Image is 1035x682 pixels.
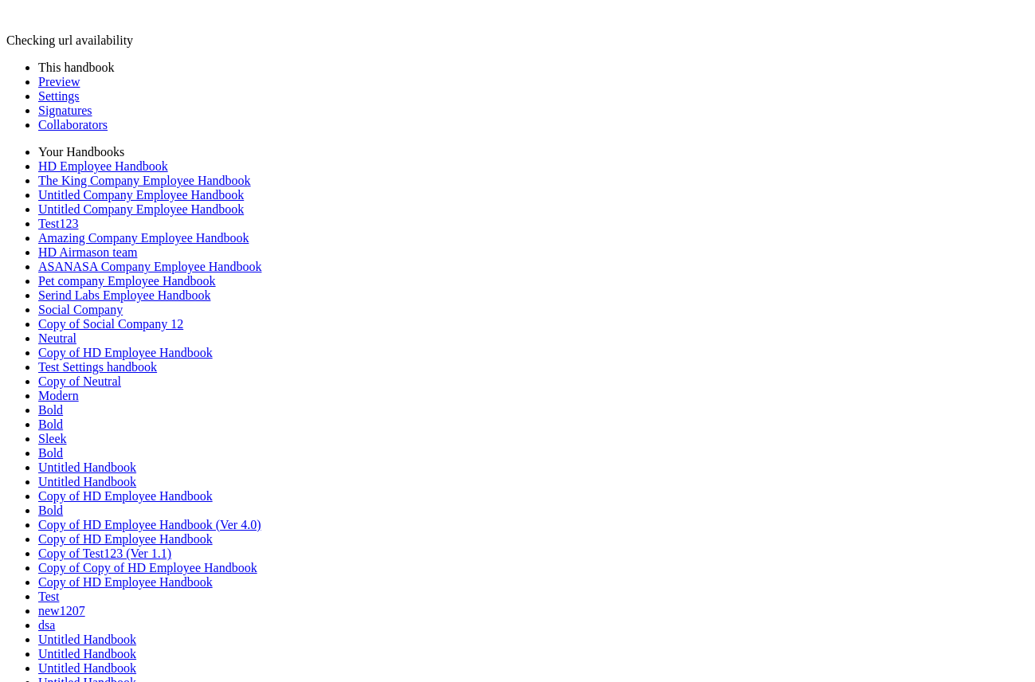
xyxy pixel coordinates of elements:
[38,504,63,517] a: Bold
[38,618,55,632] a: dsa
[38,432,67,445] a: Sleek
[38,288,210,302] a: Serind Labs Employee Handbook
[38,217,78,230] a: Test123
[38,389,79,402] a: Modern
[38,118,108,131] a: Collaborators
[38,374,121,388] a: Copy of Neutral
[38,417,63,431] a: Bold
[38,518,261,531] a: Copy of HD Employee Handbook (Ver 4.0)
[38,446,63,460] a: Bold
[38,661,136,675] a: Untitled Handbook
[38,174,251,187] a: The King Company Employee Handbook
[38,303,123,316] a: Social Company
[38,575,213,589] a: Copy of HD Employee Handbook
[38,202,244,216] a: Untitled Company Employee Handbook
[38,547,171,560] a: Copy of Test123 (Ver 1.1)
[38,104,92,117] a: Signatures
[38,317,183,331] a: Copy of Social Company 12
[38,89,80,103] a: Settings
[38,61,1029,75] li: This handbook
[6,33,133,47] span: Checking url availability
[38,475,136,488] a: Untitled Handbook
[38,145,1029,159] li: Your Handbooks
[38,260,261,273] a: ASANASA Company Employee Handbook
[38,346,213,359] a: Copy of HD Employee Handbook
[38,274,216,288] a: Pet company Employee Handbook
[38,532,213,546] a: Copy of HD Employee Handbook
[38,590,59,603] a: Test
[38,647,136,660] a: Untitled Handbook
[38,403,63,417] a: Bold
[38,489,213,503] a: Copy of HD Employee Handbook
[38,75,80,88] a: Preview
[38,331,76,345] a: Neutral
[38,360,157,374] a: Test Settings handbook
[38,159,168,173] a: HD Employee Handbook
[38,188,244,202] a: Untitled Company Employee Handbook
[38,633,136,646] a: Untitled Handbook
[38,245,137,259] a: HD Airmason team
[38,461,136,474] a: Untitled Handbook
[38,604,85,617] a: new1207
[38,561,257,574] a: Copy of Copy of HD Employee Handbook
[38,231,249,245] a: Amazing Company Employee Handbook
